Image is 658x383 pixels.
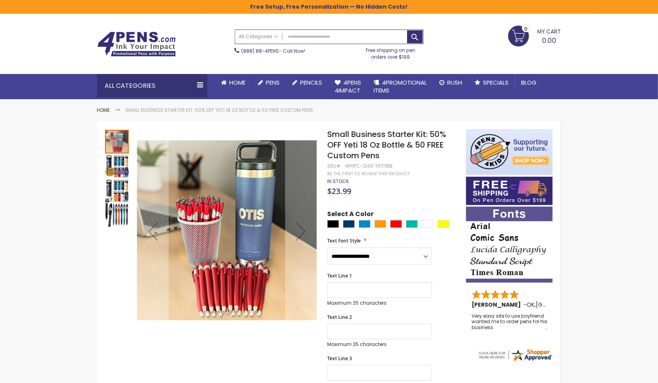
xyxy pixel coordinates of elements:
span: All Categories [239,33,278,40]
div: Small Business Starter Kit: 50% OFF Yeti 18 Oz Bottle & 50 FREE Custom Pens [105,202,129,227]
span: Home [230,78,246,87]
span: Text Font Style [327,237,361,244]
span: Small Business Starter Kit: 50% OFF Yeti 18 Oz Bottle & 50 FREE Custom Pens [327,129,446,161]
a: 4PROMOTIONALITEMS [368,74,433,100]
a: All Categories [235,30,282,43]
span: - , [523,301,593,309]
a: 0.00 0 [508,26,561,45]
a: Rush [433,74,469,91]
img: font-personalization-examples [466,207,553,283]
div: Yellow [437,220,449,228]
a: Pencils [286,74,329,91]
span: OK [527,301,535,309]
div: Teal [406,220,418,228]
div: Orange [374,220,386,228]
span: Pencils [300,78,323,87]
div: Big Wave Blue [359,220,370,228]
div: Small Business Starter Kit: 50% OFF Yeti 18 Oz Bottle & 50 FREE Custom Pens [105,129,129,154]
a: Be the first to review this product [327,171,410,177]
span: Specials [483,78,509,87]
div: Black [327,220,339,228]
div: Navy Blue [343,220,355,228]
img: 4Pens Custom Pens and Promotional Products [97,31,176,57]
span: [GEOGRAPHIC_DATA] [536,301,593,309]
div: Next [285,129,317,333]
a: Home [97,107,110,113]
img: Small Business Starter Kit: 50% OFF Yeti 18 Oz Bottle & 50 FREE Custom Pens [137,141,317,320]
span: In stock [327,178,349,185]
div: 4PHPC-1243-YETI18B [345,163,393,169]
span: [PERSON_NAME] [472,301,523,309]
span: Pens [266,78,280,87]
div: Free shipping on pen orders over $199 [358,44,424,60]
img: 4pens.com widget logo [477,348,553,362]
a: (888) 88-4PENS [241,48,279,54]
span: Select A Color [327,210,374,220]
p: Maximum 25 characters [327,341,432,348]
span: 4PROMOTIONAL ITEMS [374,78,427,94]
strong: SKU [327,163,342,169]
img: Small Business Starter Kit: 50% OFF Yeti 18 Oz Bottle & 50 FREE Custom Pens [105,203,129,227]
div: All Categories [97,74,207,98]
img: Free shipping on orders over $199 [466,177,553,205]
p: Maximum 25 characters [327,300,432,306]
div: Availability [327,178,349,185]
span: Text Line 3 [327,355,352,362]
a: Blog [515,74,543,91]
a: 4Pens4impact [329,74,368,100]
iframe: Reseñas de Clientes en Google [593,362,658,383]
div: Previous [137,129,169,333]
div: Small Business Starter Kit: 50% OFF Yeti 18 Oz Bottle & 50 FREE Custom Pens [105,154,129,178]
img: Small Business Starter Kit: 50% OFF Yeti 18 Oz Bottle & 50 FREE Custom Pens [105,154,129,178]
a: Pens [252,74,286,91]
span: 0.00 [542,35,557,45]
div: Very easy site to use boyfriend wanted me to order pens for his business [472,313,548,330]
div: White [422,220,433,228]
span: Text Line 1 [327,272,352,279]
span: Rush [448,78,463,87]
a: Home [215,74,252,91]
a: Specials [469,74,515,91]
img: 4pens 4 kids [466,129,553,175]
div: Small Business Starter Kit: 50% OFF Yeti 18 Oz Bottle & 50 FREE Custom Pens [105,178,129,202]
span: Blog [522,78,537,87]
span: 4Pens 4impact [335,78,361,94]
img: Small Business Starter Kit: 50% OFF Yeti 18 Oz Bottle & 50 FREE Custom Pens [105,179,129,202]
a: 4pens.com certificate URL [477,357,553,364]
li: Small Business Starter Kit: 50% OFF Yeti 18 Oz Bottle & 50 FREE Custom Pens [126,107,313,113]
span: $23.99 [327,186,351,196]
div: Red [390,220,402,228]
span: - Call Now! [241,48,306,54]
span: 0 [525,25,528,33]
span: Text Line 2 [327,314,352,320]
